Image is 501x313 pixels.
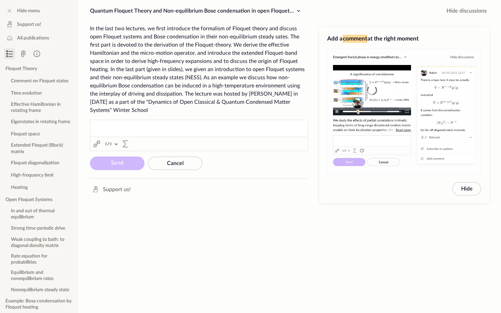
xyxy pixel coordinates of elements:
span: Support us! [17,21,41,28]
span: All publications [17,35,49,42]
h3: Add a at the right moment [327,35,481,43]
span: Support us! [103,185,131,194]
span: Hide menu [17,7,40,14]
button: Quantum Floquet Theory and Non-equilibrium Bose condensation in open Floquet Systems [87,5,305,16]
span: Send [111,160,123,166]
span: Cancel [167,161,184,166]
button: Send [90,156,145,170]
span: comment [343,35,367,43]
button: Cancel [148,156,202,170]
span: In the last two lectures, we first introduce the formalism of Floquet theory and discuss open Flo... [90,26,305,113]
span: Quantum Floquet Theory and Non-equilibrium Bose condensation in open Floquet Systems [90,8,311,14]
button: Hide [452,182,481,196]
a: Support us! [89,184,133,195]
span: Hide discussions [446,7,487,15]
